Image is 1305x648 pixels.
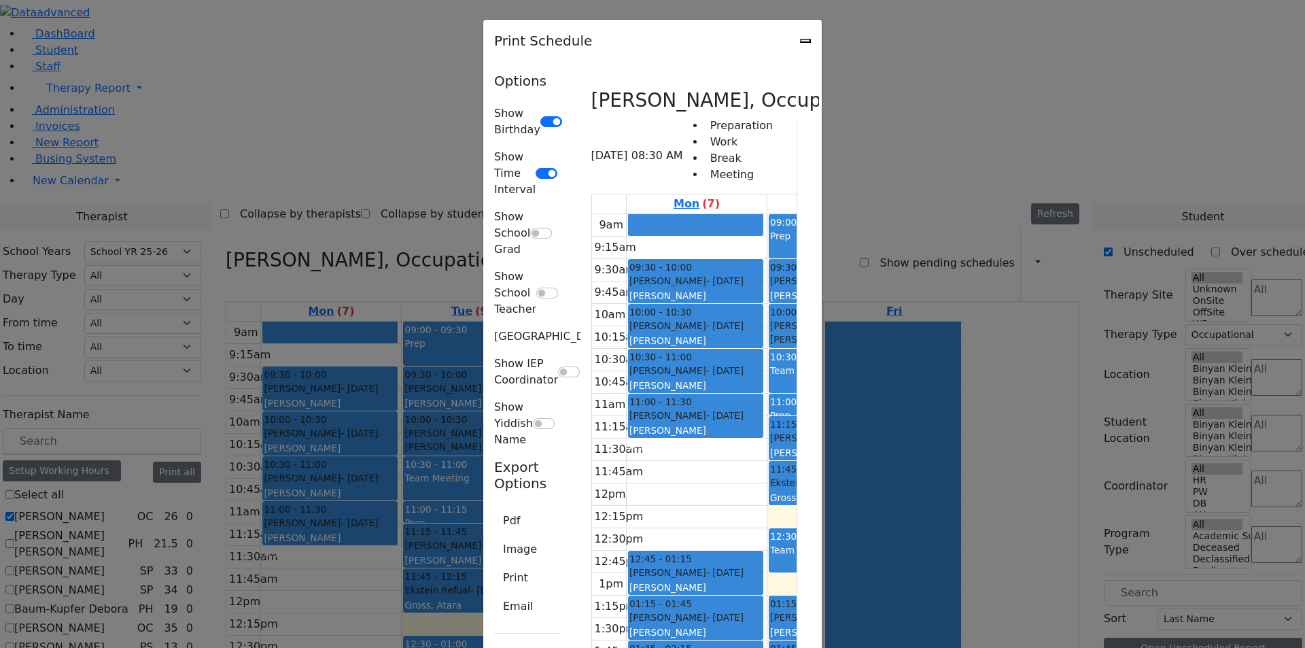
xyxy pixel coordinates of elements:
[629,319,762,332] div: [PERSON_NAME]
[629,611,762,624] div: [PERSON_NAME]
[800,39,811,43] button: Close
[770,364,903,377] div: Team Meeting
[596,576,626,592] div: 1pm
[770,531,833,542] span: 12:30 - 01:00
[592,464,646,480] div: 11:45am
[494,328,608,345] label: [GEOGRAPHIC_DATA]
[770,319,868,332] span: [PERSON_NAME] UTA
[629,260,692,274] span: 09:30 - 10:00
[592,598,640,615] div: 1:15pm
[592,307,629,323] div: 10am
[671,194,723,214] a: September 8, 2025
[770,626,903,639] div: [PERSON_NAME]
[706,567,744,578] span: - [DATE]
[770,305,833,319] span: 10:00 - 10:30
[494,356,558,388] label: Show IEP Coordinator
[770,462,833,476] span: 11:45 - 12:15
[770,543,903,557] div: Team Meeting
[629,439,762,453] div: A-1
[592,262,639,278] div: 9:30am
[770,417,833,431] span: 11:15 - 11:45
[629,350,692,364] span: 10:30 - 11:00
[592,239,639,256] div: 9:15am
[592,284,639,301] div: 9:45am
[592,329,646,345] div: 10:15am
[592,419,646,435] div: 11:15am
[494,73,561,89] h5: Options
[770,217,833,228] span: 09:00 - 09:30
[592,509,646,525] div: 12:15pm
[494,149,536,198] label: Show Time Interval
[770,446,903,460] div: [PERSON_NAME]
[591,89,886,112] h3: [PERSON_NAME], Occupational
[592,531,646,547] div: 12:30pm
[770,597,833,611] span: 01:15 - 01:45
[591,148,683,164] span: [DATE] 08:30 AM
[770,229,903,243] div: Prep
[592,553,646,570] div: 12:45pm
[494,508,529,534] button: Pdf
[629,581,762,594] div: [PERSON_NAME]
[770,352,833,362] span: 10:30 - 11:00
[706,410,744,421] span: - [DATE]
[629,597,692,611] span: 01:15 - 01:45
[629,409,762,422] div: [PERSON_NAME]
[629,566,762,579] div: [PERSON_NAME]
[629,552,692,566] span: 12:45 - 01:15
[770,274,903,288] div: [PERSON_NAME]
[494,536,546,562] button: Image
[592,352,646,368] div: 10:30am
[629,395,692,409] span: 11:00 - 11:30
[706,275,744,286] span: - [DATE]
[629,274,762,288] div: [PERSON_NAME]
[494,459,561,492] h5: Export Options
[770,332,903,360] div: [PERSON_NAME] ([PERSON_NAME])
[494,105,540,138] label: Show Birthday
[592,486,629,502] div: 12pm
[629,305,692,319] span: 10:00 - 10:30
[705,134,773,150] li: Work
[629,334,762,347] div: [PERSON_NAME]
[494,31,592,51] h5: Print Schedule
[770,476,903,490] div: Ekstein Refual
[494,399,533,448] label: Show Yiddish Name
[629,424,762,437] div: [PERSON_NAME]
[706,612,744,623] span: - [DATE]
[770,409,903,422] div: Prep
[706,320,744,331] span: - [DATE]
[770,260,833,274] span: 09:30 - 10:00
[770,431,903,445] div: [PERSON_NAME]
[596,217,626,233] div: 9am
[494,594,542,619] button: Email
[629,289,762,303] div: [PERSON_NAME]
[706,365,744,376] span: - [DATE]
[629,364,762,377] div: [PERSON_NAME]
[629,626,762,639] div: [PERSON_NAME]
[770,611,903,624] div: [PERSON_NAME]
[705,118,773,134] li: Preparation
[770,289,903,303] div: [PERSON_NAME]
[705,150,773,167] li: Break
[705,167,773,183] li: Meeting
[494,565,537,591] button: Print
[629,379,762,392] div: [PERSON_NAME]
[592,621,640,637] div: 1:30pm
[494,269,536,318] label: Show School Teacher
[702,196,720,212] label: (7)
[592,441,646,458] div: 11:30am
[592,374,646,390] div: 10:45am
[592,396,629,413] div: 11am
[770,491,903,505] div: Gross, Atara
[770,396,833,407] span: 11:00 - 11:15
[494,209,530,258] label: Show School Grad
